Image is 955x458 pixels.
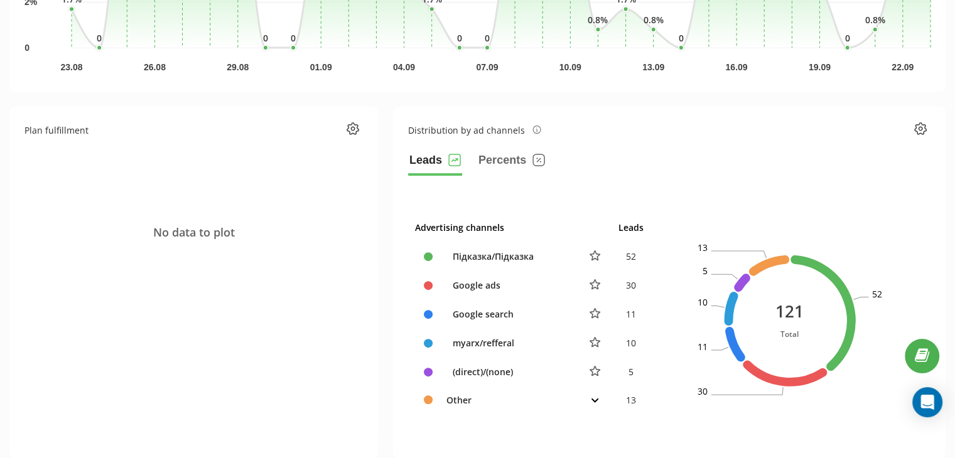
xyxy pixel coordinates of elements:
text: 01.09 [310,62,332,72]
button: Percents [477,151,546,176]
text: 0 [291,32,296,44]
td: 30 [612,271,650,300]
button: Leads [408,151,462,176]
text: 11 [698,341,708,353]
div: (direct)/(none) [446,365,571,378]
th: Advertising channels [408,213,612,242]
text: 0 [844,32,850,44]
text: 22.09 [892,62,914,72]
text: 0 [24,42,30,52]
text: 16.09 [725,62,747,72]
div: Total [775,327,804,340]
div: Distribution by ad channels [408,124,541,137]
text: 13 [698,242,708,253]
text: 0 [679,32,684,44]
text: 0.8% [588,14,608,26]
td: 13 [612,386,650,413]
text: 0 [457,32,462,44]
text: 19.09 [809,62,831,72]
text: 29.08 [227,62,249,72]
td: 11 [612,300,650,329]
td: Other [440,386,578,413]
div: Google ads [446,279,571,292]
text: 07.09 [476,62,498,72]
text: 04.09 [393,62,415,72]
div: No data to plot [24,151,363,314]
text: 10 [698,296,708,308]
td: 52 [612,242,650,271]
th: Leads [612,213,650,242]
text: 26.08 [144,62,166,72]
div: Google search [446,307,571,321]
text: 23.08 [60,62,82,72]
text: 10.09 [559,62,581,72]
td: 5 [612,358,650,386]
text: 0 [263,32,268,44]
div: Підказка/Підказка [446,250,571,263]
div: Open Intercom Messenger [912,387,942,417]
text: 0 [97,32,102,44]
text: 0.8% [644,14,664,26]
text: 30 [698,385,708,397]
text: 52 [872,287,882,299]
div: 121 [775,299,804,322]
td: 10 [612,329,650,358]
text: 13.09 [642,62,664,72]
div: myarx/refferal [446,336,571,349]
text: 5 [703,265,708,277]
div: Plan fulfillment [24,124,89,137]
text: 0 [485,32,490,44]
text: 0.8% [865,14,885,26]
